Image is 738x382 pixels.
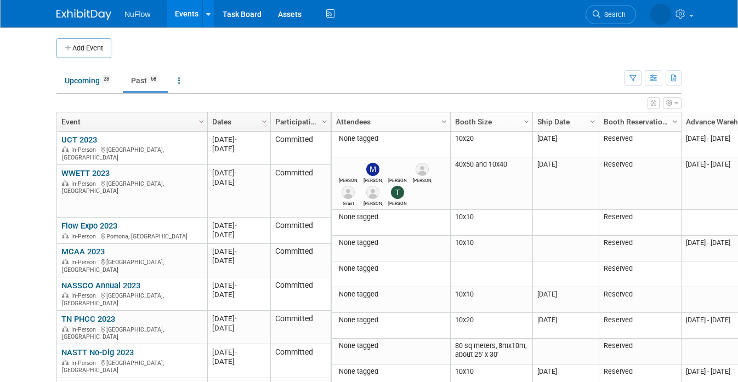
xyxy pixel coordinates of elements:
[270,165,331,218] td: Committed
[599,157,681,210] td: Reserved
[336,213,446,221] div: None tagged
[522,117,531,126] span: Column Settings
[599,132,681,157] td: Reserved
[61,257,202,273] div: [GEOGRAPHIC_DATA], [GEOGRAPHIC_DATA]
[416,163,429,176] img: Mike Douglass
[212,357,265,366] div: [DATE]
[366,186,379,199] img: Jason Hentges
[532,287,599,313] td: [DATE]
[235,315,237,323] span: -
[366,163,379,176] img: Marissa Melanese
[600,10,626,19] span: Search
[212,247,265,256] div: [DATE]
[270,344,331,378] td: Committed
[339,199,358,206] div: Grant Duxbury
[71,360,99,367] span: In-Person
[532,313,599,339] td: [DATE]
[604,112,674,131] a: Booth Reservation Status
[599,261,681,287] td: Reserved
[599,339,681,364] td: Reserved
[212,230,265,240] div: [DATE]
[537,112,592,131] a: Ship Date
[56,9,111,20] img: ExhibitDay
[71,233,99,240] span: In-Person
[62,146,69,152] img: In-Person Event
[147,75,160,83] span: 68
[259,112,271,129] a: Column Settings
[62,326,69,332] img: In-Person Event
[319,112,331,129] a: Column Settings
[650,4,671,25] img: Craig Choisser
[235,281,237,289] span: -
[61,314,115,324] a: TN PHCC 2023
[196,112,208,129] a: Column Settings
[212,168,265,178] div: [DATE]
[212,144,265,153] div: [DATE]
[413,176,432,183] div: Mike Douglass
[440,117,449,126] span: Column Settings
[61,168,110,178] a: WWETT 2023
[336,264,446,273] div: None tagged
[71,180,99,187] span: In-Person
[62,360,69,365] img: In-Person Event
[124,10,150,19] span: NuFlow
[336,316,446,324] div: None tagged
[270,218,331,244] td: Committed
[212,314,265,323] div: [DATE]
[450,132,532,157] td: 10x20
[391,163,404,176] img: Megan Way
[71,146,99,153] span: In-Person
[336,367,446,376] div: None tagged
[532,157,599,210] td: [DATE]
[342,186,355,199] img: Grant Duxbury
[599,287,681,313] td: Reserved
[450,157,532,210] td: 40x50 and 10x40
[336,134,446,143] div: None tagged
[336,341,446,350] div: None tagged
[336,112,443,131] a: Attendees
[197,117,206,126] span: Column Settings
[61,347,134,357] a: NASTT No-Dig 2023
[364,199,383,206] div: Jason Hentges
[212,178,265,187] div: [DATE]
[671,117,679,126] span: Column Settings
[599,313,681,339] td: Reserved
[388,199,407,206] div: Tom Bowman
[339,176,358,183] div: Craig Choisser
[61,231,202,241] div: Pomona, [GEOGRAPHIC_DATA]
[61,358,202,374] div: [GEOGRAPHIC_DATA], [GEOGRAPHIC_DATA]
[364,176,383,183] div: Marissa Melanese
[212,323,265,333] div: [DATE]
[439,112,451,129] a: Column Settings
[61,290,202,307] div: [GEOGRAPHIC_DATA], [GEOGRAPHIC_DATA]
[275,112,323,131] a: Participation
[599,210,681,236] td: Reserved
[260,117,269,126] span: Column Settings
[235,221,237,230] span: -
[532,132,599,157] td: [DATE]
[62,180,69,186] img: In-Person Event
[270,277,331,311] td: Committed
[62,233,69,238] img: In-Person Event
[336,290,446,299] div: None tagged
[212,347,265,357] div: [DATE]
[455,112,525,131] a: Booth Size
[521,112,533,129] a: Column Settings
[212,281,265,290] div: [DATE]
[599,236,681,261] td: Reserved
[71,326,99,333] span: In-Person
[61,135,97,145] a: UCT 2023
[71,259,99,266] span: In-Person
[61,112,200,131] a: Event
[450,236,532,261] td: 10x10
[270,311,331,344] td: Committed
[450,339,532,364] td: 80 sq meters, 8mx10m, about 25' x 30'
[235,169,237,177] span: -
[61,179,202,195] div: [GEOGRAPHIC_DATA], [GEOGRAPHIC_DATA]
[235,135,237,144] span: -
[212,135,265,144] div: [DATE]
[56,70,121,91] a: Upcoming28
[212,256,265,265] div: [DATE]
[450,313,532,339] td: 10x20
[588,117,597,126] span: Column Settings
